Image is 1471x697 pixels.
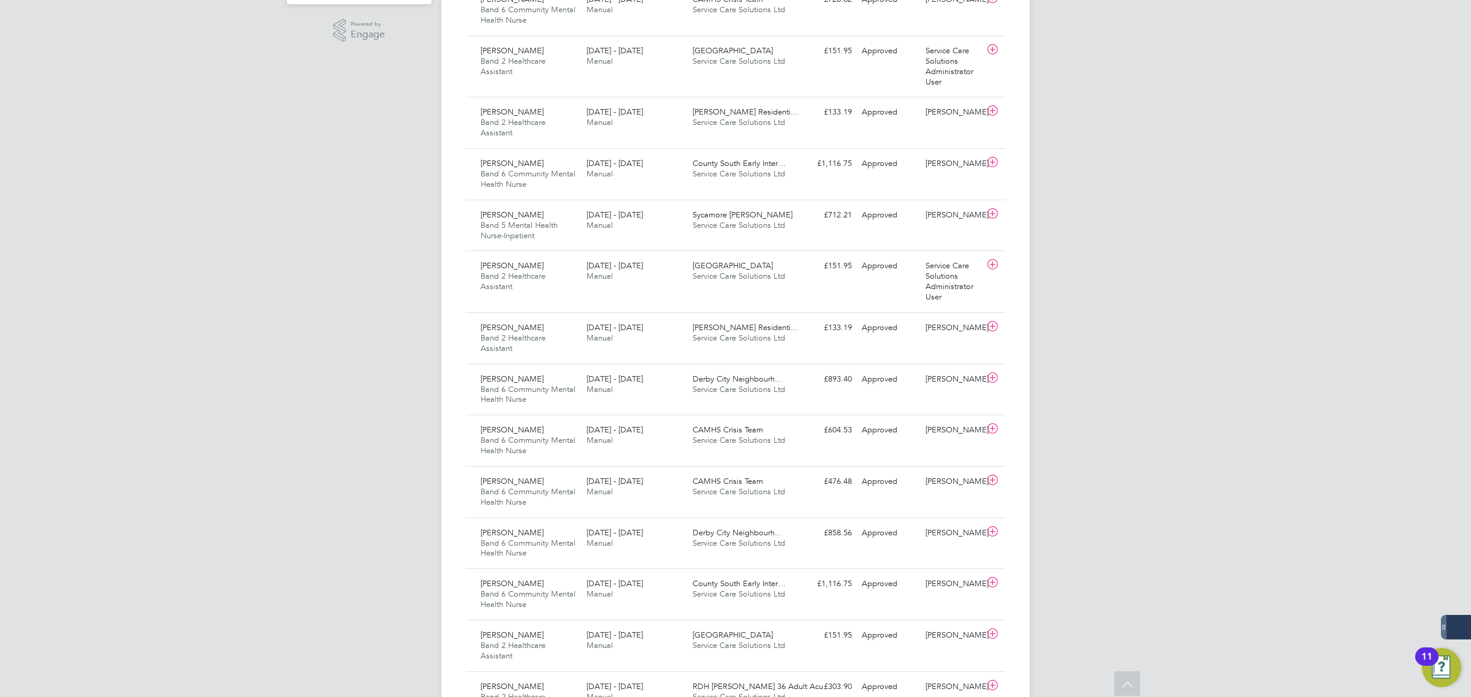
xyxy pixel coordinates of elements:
[481,333,545,353] span: Band 2 Healthcare Assistant
[481,640,545,661] span: Band 2 Healthcare Assistant
[481,158,544,168] span: [PERSON_NAME]
[693,107,799,117] span: [PERSON_NAME] Residenti…
[857,154,921,174] div: Approved
[921,102,984,122] div: [PERSON_NAME]
[693,209,793,220] span: Sycamore [PERSON_NAME]
[857,369,921,390] div: Approved
[921,154,984,174] div: [PERSON_NAME]
[693,681,831,691] span: RDH [PERSON_NAME] 36 Adult Acu…
[481,486,576,507] span: Band 6 Community Mental Health Nurse
[481,630,544,640] span: [PERSON_NAME]
[481,4,576,25] span: Band 6 Community Mental Health Nurse
[921,472,984,492] div: [PERSON_NAME]
[921,523,984,543] div: [PERSON_NAME]
[793,369,857,390] div: £893.40
[587,630,643,640] span: [DATE] - [DATE]
[693,630,773,640] span: [GEOGRAPHIC_DATA]
[481,384,576,405] span: Band 6 Community Mental Health Nurse
[857,256,921,276] div: Approved
[693,435,785,445] span: Service Care Solutions Ltd
[481,527,544,538] span: [PERSON_NAME]
[693,589,785,599] span: Service Care Solutions Ltd
[857,523,921,543] div: Approved
[921,369,984,390] div: [PERSON_NAME]
[693,486,785,497] span: Service Care Solutions Ltd
[587,527,643,538] span: [DATE] - [DATE]
[793,472,857,492] div: £476.48
[857,102,921,122] div: Approved
[793,625,857,646] div: £151.95
[587,4,613,15] span: Manual
[857,205,921,225] div: Approved
[481,578,544,589] span: [PERSON_NAME]
[921,256,984,307] div: Service Care Solutions Administrator User
[481,681,544,691] span: [PERSON_NAME]
[481,322,544,333] span: [PERSON_NAME]
[693,158,786,168] span: County South Early Inter…
[793,41,857,61] div: £151.95
[693,4,785,15] span: Service Care Solutions Ltd
[481,209,544,220] span: [PERSON_NAME]
[693,333,785,343] span: Service Care Solutions Ltd
[693,476,763,486] span: CAMHS Crisis Team
[481,107,544,117] span: [PERSON_NAME]
[921,318,984,338] div: [PERSON_NAME]
[693,45,773,56] span: [GEOGRAPHIC_DATA]
[587,538,613,548] span: Manual
[793,256,857,276] div: £151.95
[481,589,576,609] span: Band 6 Community Mental Health Nurse
[481,476,544,486] span: [PERSON_NAME]
[693,271,785,281] span: Service Care Solutions Ltd
[481,45,544,56] span: [PERSON_NAME]
[587,681,643,691] span: [DATE] - [DATE]
[693,168,785,179] span: Service Care Solutions Ltd
[921,625,984,646] div: [PERSON_NAME]
[481,435,576,456] span: Band 6 Community Mental Health Nurse
[857,677,921,697] div: Approved
[587,168,613,179] span: Manual
[921,205,984,225] div: [PERSON_NAME]
[857,318,921,338] div: Approved
[693,640,785,650] span: Service Care Solutions Ltd
[693,384,785,394] span: Service Care Solutions Ltd
[481,538,576,559] span: Band 6 Community Mental Health Nurse
[351,19,385,29] span: Powered by
[587,384,613,394] span: Manual
[587,220,613,230] span: Manual
[587,271,613,281] span: Manual
[793,205,857,225] div: £712.21
[333,19,386,42] a: Powered byEngage
[857,574,921,594] div: Approved
[857,420,921,440] div: Approved
[793,523,857,543] div: £858.56
[587,260,643,271] span: [DATE] - [DATE]
[693,538,785,548] span: Service Care Solutions Ltd
[587,578,643,589] span: [DATE] - [DATE]
[693,374,783,384] span: Derby City Neighbourh…
[793,574,857,594] div: £1,116.75
[587,107,643,117] span: [DATE] - [DATE]
[587,424,643,435] span: [DATE] - [DATE]
[857,472,921,492] div: Approved
[793,318,857,338] div: £133.19
[693,220,785,230] span: Service Care Solutions Ltd
[351,29,385,40] span: Engage
[857,41,921,61] div: Approved
[587,209,643,220] span: [DATE] - [DATE]
[793,677,857,697] div: £303.90
[693,424,763,435] span: CAMHS Crisis Team
[481,271,545,292] span: Band 2 Healthcare Assistant
[481,374,544,384] span: [PERSON_NAME]
[793,154,857,174] div: £1,116.75
[587,589,613,599] span: Manual
[587,322,643,333] span: [DATE] - [DATE]
[921,420,984,440] div: [PERSON_NAME]
[793,102,857,122] div: £133.19
[921,574,984,594] div: [PERSON_NAME]
[481,260,544,271] span: [PERSON_NAME]
[693,117,785,127] span: Service Care Solutions Ltd
[587,56,613,66] span: Manual
[693,578,786,589] span: County South Early Inter…
[481,220,558,241] span: Band 5 Mental Health Nurse-Inpatient
[587,333,613,343] span: Manual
